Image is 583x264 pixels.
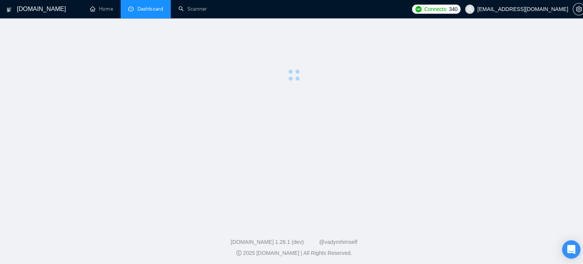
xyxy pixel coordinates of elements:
a: setting [568,6,580,12]
img: logo [6,3,12,16]
span: 340 [445,5,453,13]
div: 2025 [DOMAIN_NAME] | All Rights Reserved. [6,247,577,255]
div: Open Intercom Messenger [557,238,575,256]
span: dashboard [127,6,132,11]
span: Connects: [421,5,443,13]
span: copyright [234,248,240,253]
a: @vadymhimself [316,237,354,243]
img: upwork-logo.png [412,6,418,12]
span: user [463,6,468,12]
span: Dashboard [136,6,162,12]
button: setting [568,3,580,15]
a: searchScanner [177,6,205,12]
a: [DOMAIN_NAME] 1.26.1 (dev) [229,237,301,243]
a: homeHome [89,6,112,12]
